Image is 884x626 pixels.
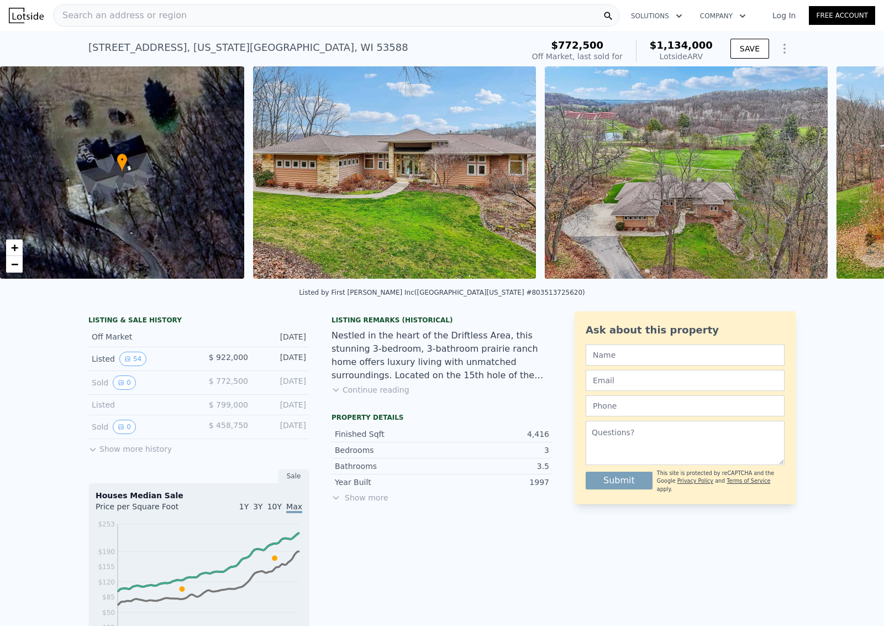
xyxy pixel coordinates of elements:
[209,377,248,385] span: $ 772,500
[102,593,115,601] tspan: $85
[6,256,23,273] a: Zoom out
[442,461,549,472] div: 3.5
[98,563,115,571] tspan: $155
[331,413,552,422] div: Property details
[98,520,115,528] tspan: $253
[532,51,623,62] div: Off Market, last sold for
[257,399,306,410] div: [DATE]
[11,241,18,254] span: +
[88,40,408,55] div: [STREET_ADDRESS] , [US_STATE][GEOGRAPHIC_DATA] , WI 53588
[622,6,691,26] button: Solutions
[92,420,190,434] div: Sold
[6,239,23,256] a: Zoom in
[267,502,282,511] span: 10Y
[92,399,190,410] div: Listed
[117,155,128,165] span: •
[92,331,190,342] div: Off Market
[586,322,785,338] div: Ask about this property
[96,501,199,519] div: Price per Square Foot
[677,478,713,484] a: Privacy Policy
[54,9,187,22] span: Search an address or region
[335,445,442,456] div: Bedrooms
[331,384,409,395] button: Continue reading
[586,395,785,416] input: Phone
[209,400,248,409] span: $ 799,000
[209,353,248,362] span: $ 922,000
[88,439,172,455] button: Show more history
[331,329,552,382] div: Nestled in the heart of the Driftless Area, this stunning 3-bedroom, 3-bathroom prairie ranch hom...
[730,39,769,59] button: SAVE
[257,375,306,390] div: [DATE]
[117,153,128,173] div: •
[691,6,755,26] button: Company
[92,352,190,366] div: Listed
[209,421,248,430] span: $ 458,750
[119,352,146,366] button: View historical data
[759,10,809,21] a: Log In
[257,420,306,434] div: [DATE]
[586,345,785,366] input: Name
[88,316,309,327] div: LISTING & SALE HISTORY
[331,492,552,503] span: Show more
[113,375,136,390] button: View historical data
[586,472,653,489] button: Submit
[809,6,875,25] a: Free Account
[253,502,262,511] span: 3Y
[257,331,306,342] div: [DATE]
[551,39,604,51] span: $772,500
[239,502,249,511] span: 1Y
[545,66,828,279] img: Sale: 154091489 Parcel: 103475409
[335,429,442,440] div: Finished Sqft
[650,51,713,62] div: Lotside ARV
[9,8,44,23] img: Lotside
[773,38,796,60] button: Show Options
[278,469,309,483] div: Sale
[335,461,442,472] div: Bathrooms
[113,420,136,434] button: View historical data
[92,375,190,390] div: Sold
[442,429,549,440] div: 4,416
[11,257,18,271] span: −
[98,548,115,556] tspan: $190
[650,39,713,51] span: $1,134,000
[657,470,785,493] div: This site is protected by reCAPTCHA and the Google and apply.
[331,316,552,325] div: Listing Remarks (Historical)
[586,370,785,391] input: Email
[102,609,115,617] tspan: $50
[727,478,770,484] a: Terms of Service
[442,477,549,488] div: 1997
[253,66,536,279] img: Sale: 154091489 Parcel: 103475409
[286,502,302,513] span: Max
[257,352,306,366] div: [DATE]
[98,578,115,586] tspan: $120
[299,289,585,296] div: Listed by First [PERSON_NAME] Inc ([GEOGRAPHIC_DATA][US_STATE] #803513725620)
[96,490,302,501] div: Houses Median Sale
[442,445,549,456] div: 3
[335,477,442,488] div: Year Built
